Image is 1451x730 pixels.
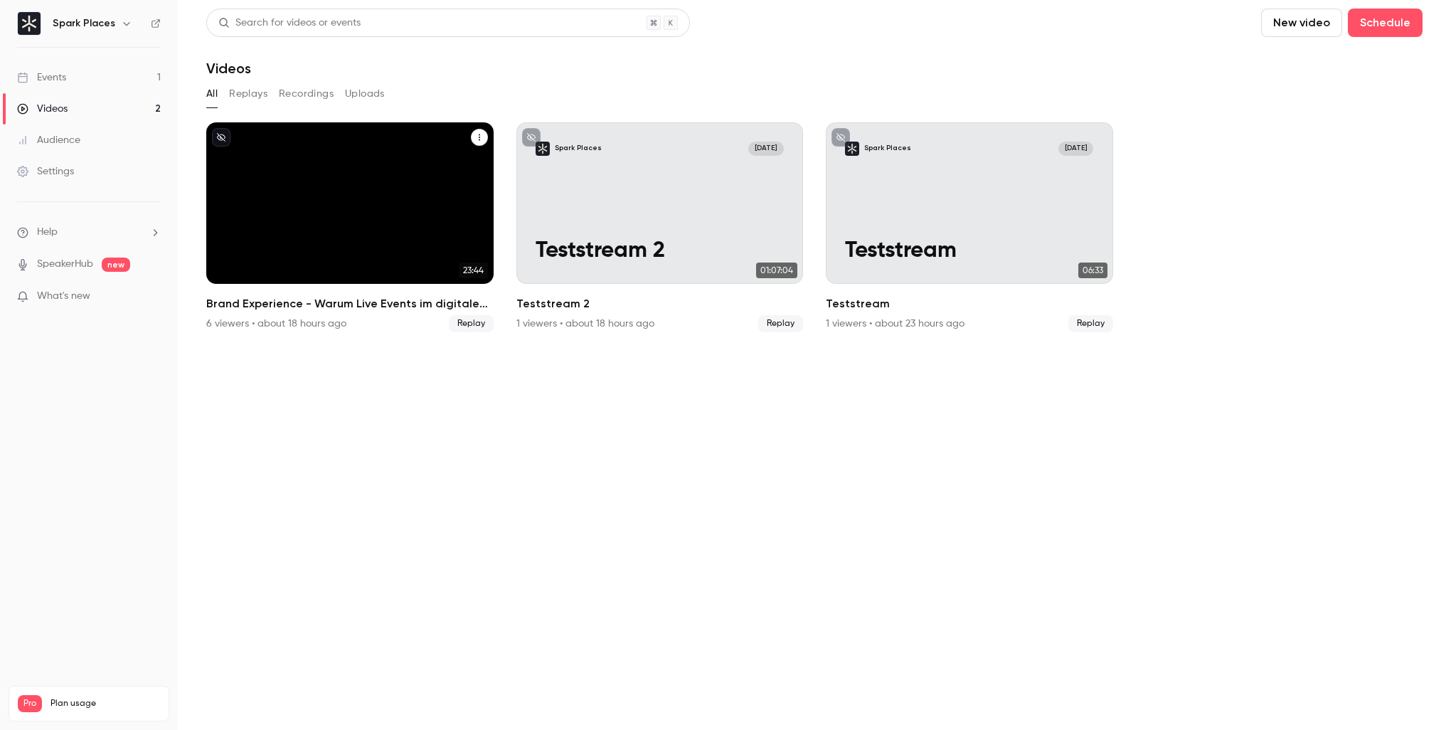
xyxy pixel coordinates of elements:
span: Replay [758,315,803,332]
button: All [206,83,218,105]
button: Schedule [1348,9,1423,37]
h1: Videos [206,60,251,77]
button: New video [1261,9,1342,37]
p: Teststream [845,238,1093,265]
span: Help [37,225,58,240]
span: new [102,258,130,272]
img: Teststream 2 [536,142,550,156]
button: unpublished [212,128,230,147]
a: Teststream 2Spark Places[DATE]Teststream 201:07:04Teststream 21 viewers • about 18 hours agoReplay [516,122,804,332]
span: Replay [449,315,494,332]
div: Events [17,70,66,85]
div: Search for videos or events [218,16,361,31]
div: 6 viewers • about 18 hours ago [206,317,346,331]
button: Uploads [345,83,385,105]
p: Spark Places [555,144,602,154]
button: unpublished [831,128,850,147]
p: Spark Places [864,144,911,154]
img: Teststream [845,142,859,156]
span: Replay [1068,315,1113,332]
span: 23:44 [459,263,488,278]
span: 01:07:04 [756,263,797,278]
ul: Videos [206,122,1423,332]
span: What's new [37,289,90,304]
button: Recordings [279,83,334,105]
section: Videos [206,9,1423,721]
a: SpeakerHub [37,257,93,272]
span: 06:33 [1078,263,1107,278]
button: Replays [229,83,267,105]
div: 1 viewers • about 18 hours ago [516,317,654,331]
p: Teststream 2 [536,238,784,265]
h2: Brand Experience - Warum Live Events im digitalen Zeitalter unverzichtbar sind! [206,295,494,312]
span: Pro [18,695,42,712]
span: [DATE] [1058,142,1093,156]
a: 23:44Brand Experience - Warum Live Events im digitalen Zeitalter unverzichtbar sind!6 viewers • a... [206,122,494,332]
div: Videos [17,102,68,116]
li: Teststream 2 [516,122,804,332]
li: Brand Experience - Warum Live Events im digitalen Zeitalter unverzichtbar sind! [206,122,494,332]
div: Settings [17,164,74,179]
span: [DATE] [748,142,783,156]
h2: Teststream 2 [516,295,804,312]
h2: Teststream [826,295,1113,312]
li: Teststream [826,122,1113,332]
button: unpublished [522,128,541,147]
a: TeststreamSpark Places[DATE]Teststream06:33Teststream1 viewers • about 23 hours agoReplay [826,122,1113,332]
div: 1 viewers • about 23 hours ago [826,317,964,331]
h6: Spark Places [53,16,115,31]
li: help-dropdown-opener [17,225,161,240]
img: Spark Places [18,12,41,35]
div: Audience [17,133,80,147]
span: Plan usage [51,698,160,709]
